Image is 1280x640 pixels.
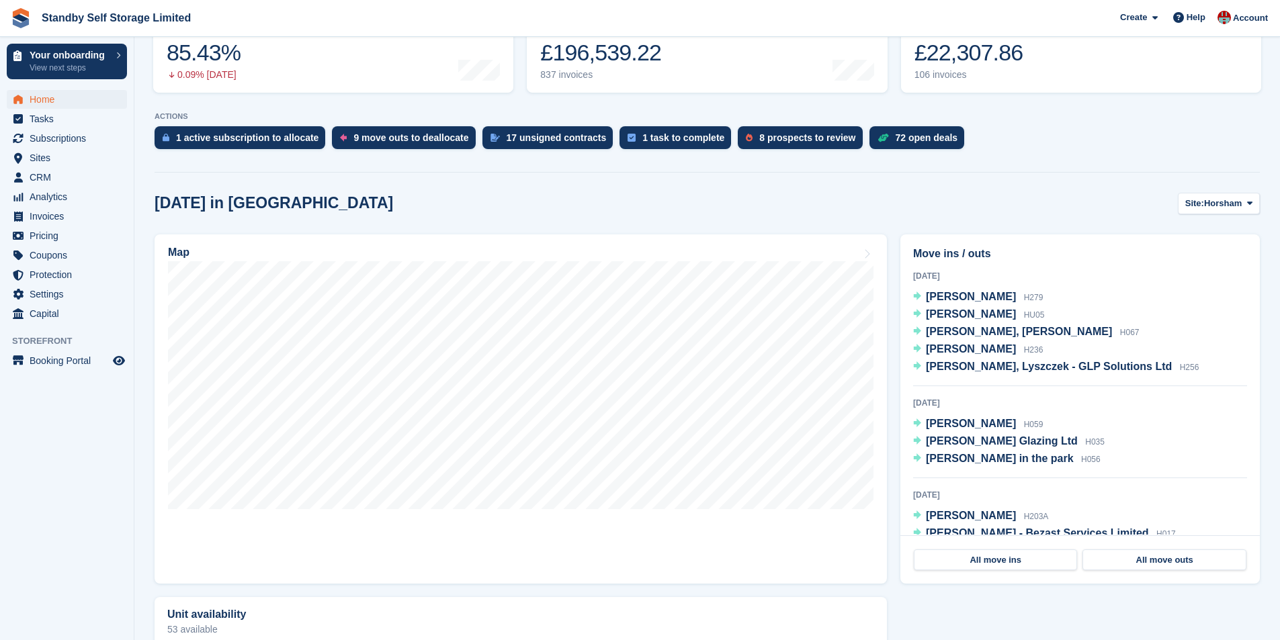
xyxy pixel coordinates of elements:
span: [PERSON_NAME] Glazing Ltd [926,435,1078,447]
span: H236 [1024,345,1043,355]
div: [DATE] [913,489,1247,501]
span: Help [1187,11,1205,24]
a: menu [7,90,127,109]
a: [PERSON_NAME], Lyszczek - GLP Solutions Ltd H256 [913,359,1199,376]
a: Your onboarding View next steps [7,44,127,79]
a: menu [7,246,127,265]
span: [PERSON_NAME] [926,343,1016,355]
span: [PERSON_NAME] [926,418,1016,429]
span: [PERSON_NAME] in the park [926,453,1074,464]
span: Create [1120,11,1147,24]
img: contract_signature_icon-13c848040528278c33f63329250d36e43548de30e8caae1d1a13099fd9432cc5.svg [490,134,500,142]
div: [DATE] [913,397,1247,409]
a: Preview store [111,353,127,369]
span: [PERSON_NAME] [926,291,1016,302]
span: CRM [30,168,110,187]
span: Analytics [30,187,110,206]
a: Standby Self Storage Limited [36,7,196,29]
span: HU05 [1024,310,1045,320]
span: H035 [1085,437,1105,447]
span: H256 [1180,363,1199,372]
a: menu [7,351,127,370]
a: [PERSON_NAME] H236 [913,341,1043,359]
div: £196,539.22 [540,39,661,66]
a: menu [7,129,127,148]
span: H203A [1024,512,1049,521]
span: [PERSON_NAME], Lyszczek - GLP Solutions Ltd [926,361,1172,372]
span: Settings [30,285,110,304]
p: ACTIONS [155,112,1260,121]
a: [PERSON_NAME] - Bezast Services Limited H017 [913,525,1176,543]
a: menu [7,168,127,187]
a: [PERSON_NAME] H203A [913,508,1048,525]
a: menu [7,226,127,245]
span: H056 [1081,455,1101,464]
img: deal-1b604bf984904fb50ccaf53a9ad4b4a5d6e5aea283cecdc64d6e3604feb123c2.svg [878,133,889,142]
span: H017 [1156,529,1176,539]
a: [PERSON_NAME], [PERSON_NAME] H067 [913,324,1140,341]
a: Occupancy 85.43% 0.09% [DATE] [153,7,513,93]
img: stora-icon-8386f47178a22dfd0bd8f6a31ec36ba5ce8667c1dd55bd0f319d3a0aa187defe.svg [11,8,31,28]
a: 72 open deals [869,126,972,156]
a: Month-to-date sales £196,539.22 837 invoices [527,7,887,93]
p: 53 available [167,625,874,634]
h2: Unit availability [167,608,246,621]
div: [DATE] [913,270,1247,282]
a: menu [7,304,127,323]
a: menu [7,285,127,304]
span: Home [30,90,110,109]
div: 0.09% [DATE] [167,69,241,81]
h2: [DATE] in [GEOGRAPHIC_DATA] [155,194,393,212]
span: Invoices [30,207,110,226]
a: [PERSON_NAME] Glazing Ltd H035 [913,433,1105,451]
a: [PERSON_NAME] in the park H056 [913,451,1101,468]
span: Horsham [1204,197,1242,210]
a: menu [7,148,127,167]
span: [PERSON_NAME] - Bezast Services Limited [926,527,1149,539]
a: Map [155,234,887,584]
span: Storefront [12,334,134,348]
a: All move outs [1082,549,1246,571]
img: move_outs_to_deallocate_icon-f764333ba52eb49d3ac5e1228854f67142a1ed5810a6f6cc68b1a99e826820c5.svg [340,134,347,142]
a: [PERSON_NAME] HU05 [913,306,1044,324]
a: menu [7,109,127,128]
div: 8 prospects to review [759,132,855,143]
span: Coupons [30,246,110,265]
div: 17 unsigned contracts [507,132,607,143]
img: active_subscription_to_allocate_icon-d502201f5373d7db506a760aba3b589e785aa758c864c3986d89f69b8ff3... [163,133,169,142]
img: prospect-51fa495bee0391a8d652442698ab0144808aea92771e9ea1ae160a38d050c398.svg [746,134,753,142]
img: Connor Spurle [1218,11,1231,24]
span: Booking Portal [30,351,110,370]
div: 106 invoices [914,69,1023,81]
span: H279 [1024,293,1043,302]
span: H059 [1024,420,1043,429]
a: 9 move outs to deallocate [332,126,482,156]
a: [PERSON_NAME] H059 [913,416,1043,433]
div: 85.43% [167,39,241,66]
span: Site: [1185,197,1204,210]
p: View next steps [30,62,110,74]
div: 72 open deals [896,132,958,143]
span: H067 [1120,328,1140,337]
button: Site: Horsham [1178,193,1260,215]
p: Your onboarding [30,50,110,60]
h2: Map [168,246,189,259]
span: Capital [30,304,110,323]
a: [PERSON_NAME] H279 [913,289,1043,306]
span: [PERSON_NAME], [PERSON_NAME] [926,326,1112,337]
span: [PERSON_NAME] [926,510,1016,521]
a: menu [7,265,127,284]
h2: Move ins / outs [913,246,1247,262]
a: Awaiting payment £22,307.86 106 invoices [901,7,1261,93]
span: Pricing [30,226,110,245]
a: menu [7,207,127,226]
div: 9 move outs to deallocate [353,132,468,143]
span: Account [1233,11,1268,25]
span: [PERSON_NAME] [926,308,1016,320]
span: Sites [30,148,110,167]
div: 1 active subscription to allocate [176,132,318,143]
div: 837 invoices [540,69,661,81]
div: 1 task to complete [642,132,724,143]
a: menu [7,187,127,206]
a: 8 prospects to review [738,126,869,156]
